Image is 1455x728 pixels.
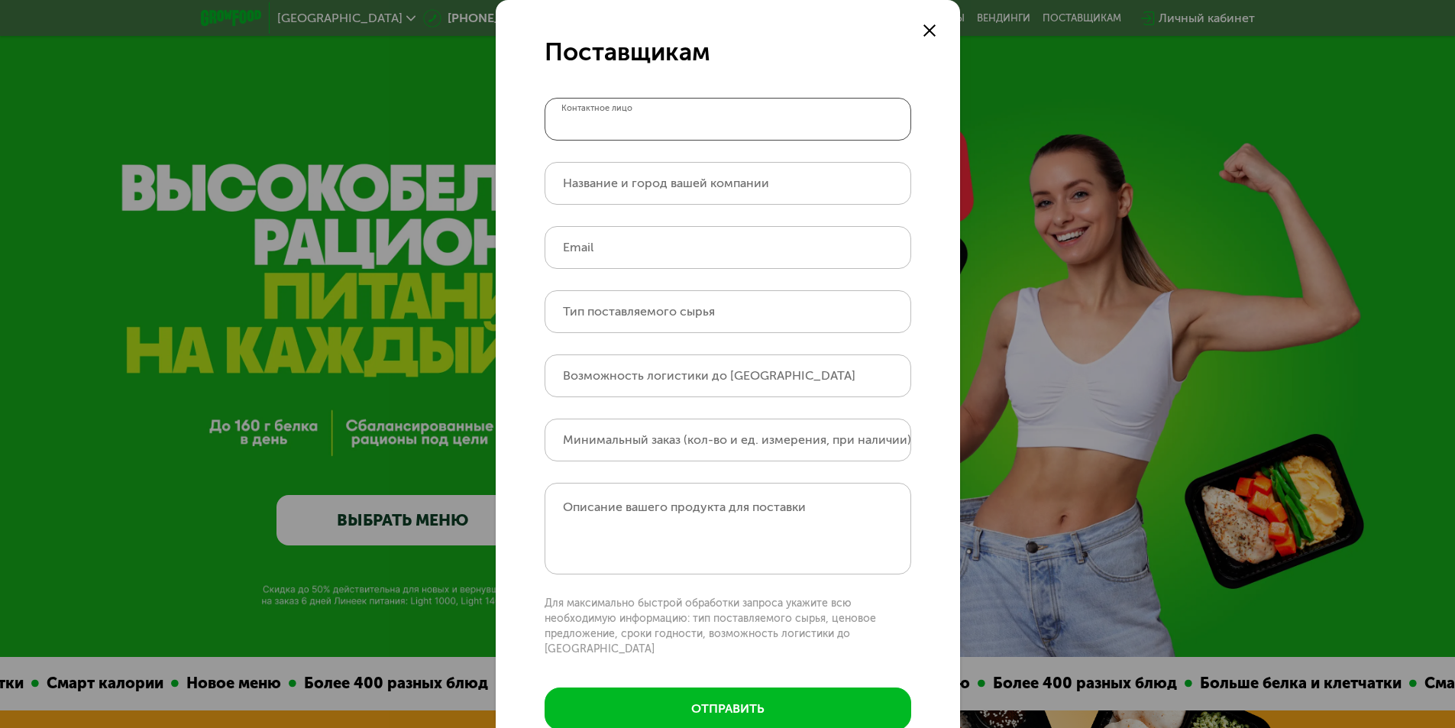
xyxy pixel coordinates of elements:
label: Контактное лицо [561,104,632,112]
div: Поставщикам [545,37,911,67]
label: Минимальный заказ (кол-во и ед. измерения, при наличии) [563,435,911,444]
label: Название и город вашей компании [563,179,769,187]
label: Описание вашего продукта для поставки [563,500,806,514]
label: Email [563,243,593,251]
p: Для максимально быстрой обработки запроса укажите всю необходимую информацию: тип поставляемого с... [545,596,911,657]
label: Возможность логистики до [GEOGRAPHIC_DATA] [563,371,855,380]
label: Тип поставляемого сырья [563,307,715,315]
